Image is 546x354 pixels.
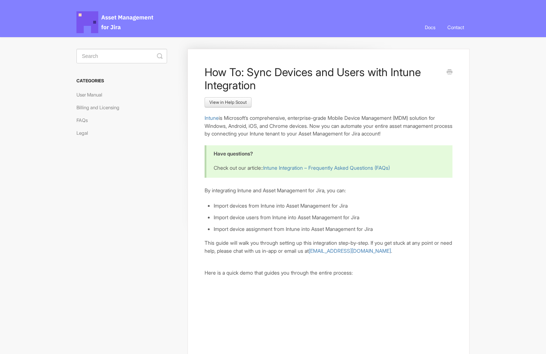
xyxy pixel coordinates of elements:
p: This guide will walk you through setting up this integration step-by-step. If you get stuck at an... [205,239,452,255]
a: Billing and Licensing [76,102,125,113]
a: User Manual [76,89,108,101]
b: Have questions? [214,150,253,157]
li: Import devices from Intune into Asset Management for Jira [214,202,452,210]
input: Search [76,49,167,63]
a: View in Help Scout [205,97,252,107]
h1: How To: Sync Devices and Users with Intune Integration [205,66,442,92]
a: Intune [205,115,219,121]
li: Import device assignment from Intune into Asset Management for Jira [214,225,452,233]
p: By integrating Intune and Asset Management for Jira, you can: [205,186,452,194]
a: Contact [442,17,470,37]
p: is Microsoft’s comprehensive, enterprise-grade Mobile Device Management (MDM) solution for Window... [205,114,452,138]
a: [EMAIL_ADDRESS][DOMAIN_NAME] [309,248,391,254]
li: Import device users from Intune into Asset Management for Jira [214,213,452,221]
a: Docs [419,17,441,37]
p: Check out our article:: [214,164,443,172]
span: Asset Management for Jira Docs [76,11,154,33]
a: Intune Integration – Frequently Asked Questions (FAQs) [263,165,390,171]
a: FAQs [76,114,93,126]
h3: Categories [76,74,167,87]
a: Legal [76,127,94,139]
a: Print this Article [447,68,452,76]
p: Here is a quick demo that guides you through the entire process: [205,269,452,277]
